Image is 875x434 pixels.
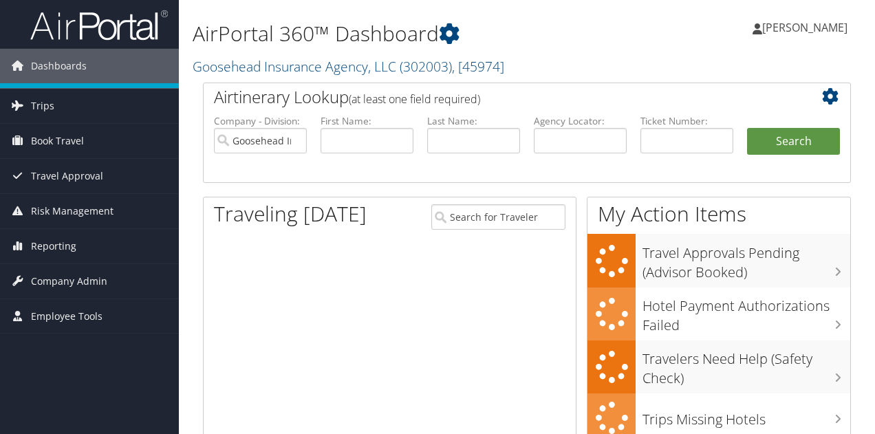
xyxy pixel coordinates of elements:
span: Trips [31,89,54,123]
h2: Airtinerary Lookup [214,85,786,109]
button: Search [747,128,840,155]
h3: Trips Missing Hotels [642,403,850,429]
a: [PERSON_NAME] [753,7,861,48]
span: Travel Approval [31,159,103,193]
span: Book Travel [31,124,84,158]
span: Company Admin [31,264,107,299]
h3: Hotel Payment Authorizations Failed [642,290,850,335]
h1: Traveling [DATE] [214,199,367,228]
label: Last Name: [427,114,520,128]
span: (at least one field required) [349,91,480,107]
label: Agency Locator: [534,114,627,128]
h1: My Action Items [587,199,850,228]
label: Ticket Number: [640,114,733,128]
img: airportal-logo.png [30,9,168,41]
label: First Name: [321,114,413,128]
span: Employee Tools [31,299,102,334]
input: Search for Traveler [431,204,566,230]
label: Company - Division: [214,114,307,128]
span: Risk Management [31,194,114,228]
h3: Travelers Need Help (Safety Check) [642,343,850,388]
a: Travelers Need Help (Safety Check) [587,340,850,393]
span: Reporting [31,229,76,263]
h1: AirPortal 360™ Dashboard [193,19,638,48]
span: [PERSON_NAME] [762,20,847,35]
span: Dashboards [31,49,87,83]
a: Goosehead Insurance Agency, LLC [193,57,504,76]
span: ( 302003 ) [400,57,452,76]
span: , [ 45974 ] [452,57,504,76]
a: Hotel Payment Authorizations Failed [587,287,850,340]
a: Travel Approvals Pending (Advisor Booked) [587,234,850,287]
h3: Travel Approvals Pending (Advisor Booked) [642,237,850,282]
